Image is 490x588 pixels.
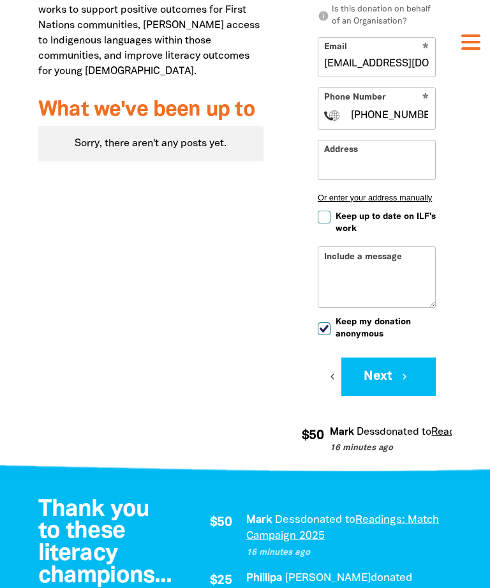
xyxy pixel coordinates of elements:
[380,428,431,437] span: donated to
[318,4,436,29] p: Is this donation on behalf of an Organisation?
[302,430,323,443] span: $50
[327,371,338,382] i: chevron_left
[422,93,429,105] i: Required
[275,515,301,525] em: Dess
[336,316,436,340] span: Keep my donation anonymous
[38,126,264,162] div: Sorry, there aren't any posts yet.
[210,575,232,588] span: $25
[318,358,341,396] button: chevron_left
[341,358,436,396] button: Next chevron_right
[246,515,272,525] em: Mark
[336,211,436,235] span: Keep up to date on ILF's work
[318,211,330,223] input: Keep up to date on ILF's work
[357,428,380,437] em: Dess
[285,573,371,583] em: [PERSON_NAME]
[302,425,452,455] div: Donation stream
[330,428,354,437] em: Mark
[301,515,355,525] span: donated to
[38,499,172,587] span: Thank you to these literacy champions...
[318,193,436,202] button: Or enter your address manually
[38,126,264,162] div: Paginated content
[246,573,282,583] em: Phillipa
[318,322,330,335] input: Keep my donation anonymous
[246,547,439,559] p: 16 minutes ago
[399,371,410,382] i: chevron_right
[318,10,329,22] i: info
[38,98,264,121] h3: What we've been up to
[210,516,232,530] span: $50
